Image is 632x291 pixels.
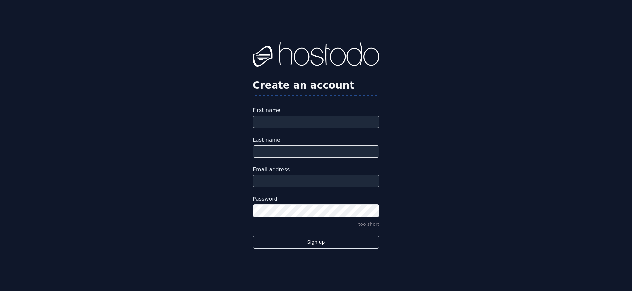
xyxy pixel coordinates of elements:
button: Sign up [253,236,379,249]
h2: Create an account [253,79,379,91]
label: Email address [253,166,379,173]
label: Last name [253,136,379,144]
p: too short [253,221,379,228]
label: First name [253,106,379,114]
img: Hostodo [253,42,379,69]
label: Password [253,195,379,203]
